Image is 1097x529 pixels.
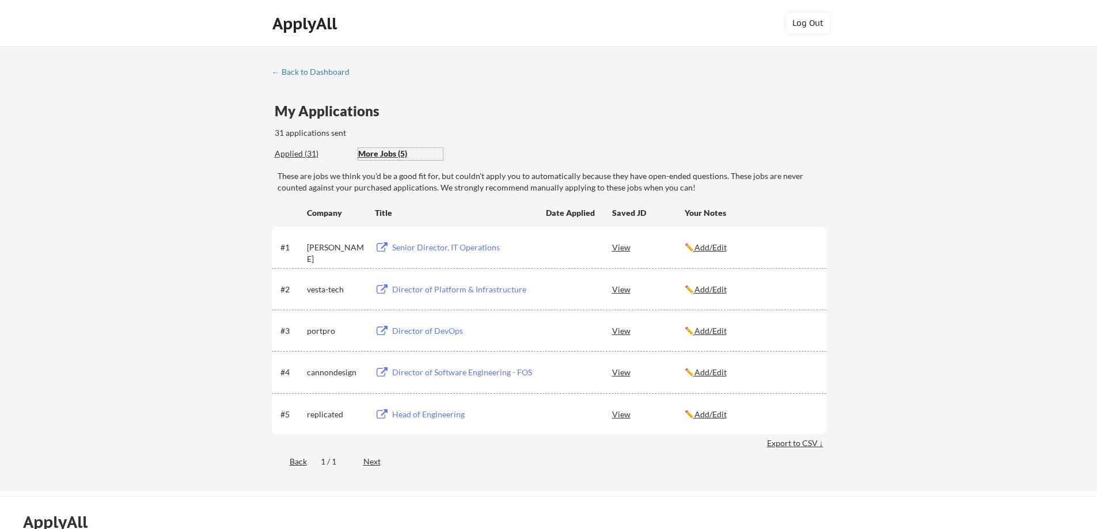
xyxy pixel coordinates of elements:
[392,325,535,337] div: Director of DevOps
[612,237,685,257] div: View
[280,409,303,420] div: #5
[612,202,685,223] div: Saved JD
[280,325,303,337] div: #3
[612,404,685,424] div: View
[612,361,685,382] div: View
[280,242,303,253] div: #1
[275,104,389,118] div: My Applications
[546,207,597,219] div: Date Applied
[272,67,358,79] a: ← Back to Dashboard
[694,367,727,377] u: Add/Edit
[694,242,727,252] u: Add/Edit
[392,284,535,295] div: Director of Platform & Infrastructure
[375,207,535,219] div: Title
[275,148,350,160] div: These are all the jobs you've been applied to so far.
[392,409,535,420] div: Head of Engineering
[272,456,307,467] div: Back
[767,437,826,449] div: Export to CSV ↓
[358,148,443,160] div: These are job applications we think you'd be a good fit for, but couldn't apply you to automatica...
[275,148,350,159] div: Applied (31)
[363,456,394,467] div: Next
[785,12,831,35] button: Log Out
[694,326,727,336] u: Add/Edit
[392,367,535,378] div: Director of Software Engineering - FOS
[307,325,365,337] div: portpro
[275,127,498,139] div: 31 applications sent
[272,14,340,33] div: ApplyAll
[685,207,816,219] div: Your Notes
[694,409,727,419] u: Add/Edit
[694,284,727,294] u: Add/Edit
[392,242,535,253] div: Senior Director, IT Operations
[307,284,365,295] div: vesta-tech
[272,68,358,76] div: ← Back to Dashboard
[278,170,826,193] div: These are jobs we think you'd be a good fit for, but couldn't apply you to automatically because ...
[685,367,816,378] div: ✏️
[685,409,816,420] div: ✏️
[685,242,816,253] div: ✏️
[685,325,816,337] div: ✏️
[358,148,443,159] div: More Jobs (5)
[612,279,685,299] div: View
[307,242,365,264] div: [PERSON_NAME]
[280,284,303,295] div: #2
[685,284,816,295] div: ✏️
[307,409,365,420] div: replicated
[280,367,303,378] div: #4
[307,207,365,219] div: Company
[321,456,350,467] div: 1 / 1
[307,367,365,378] div: cannondesign
[612,320,685,341] div: View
